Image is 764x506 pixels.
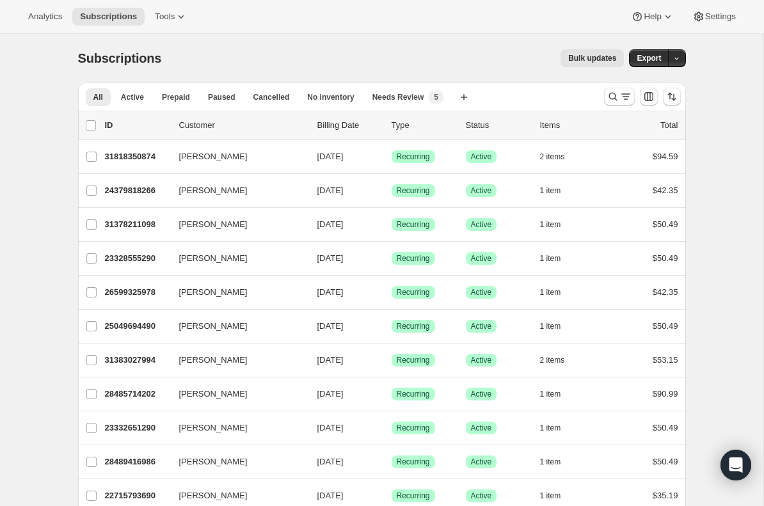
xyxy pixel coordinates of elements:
[561,49,624,67] button: Bulk updates
[171,248,299,269] button: [PERSON_NAME]
[105,119,678,132] div: IDCustomerBilling DateTypeStatusItemsTotal
[604,88,635,106] button: Search and filter results
[540,423,561,433] span: 1 item
[317,457,344,466] span: [DATE]
[397,491,430,501] span: Recurring
[471,186,492,196] span: Active
[317,186,344,195] span: [DATE]
[171,350,299,370] button: [PERSON_NAME]
[105,351,678,369] div: 31383027994[PERSON_NAME][DATE]SuccessRecurringSuccessActive2 items$53.15
[540,317,575,335] button: 1 item
[540,119,604,132] div: Items
[121,92,144,102] span: Active
[540,385,575,403] button: 1 item
[653,457,678,466] span: $50.49
[660,119,678,132] p: Total
[653,253,678,263] span: $50.49
[105,385,678,403] div: 28485714202[PERSON_NAME][DATE]SuccessRecurringSuccessActive1 item$90.99
[653,389,678,399] span: $90.99
[171,146,299,167] button: [PERSON_NAME]
[179,252,248,265] span: [PERSON_NAME]
[317,287,344,297] span: [DATE]
[317,491,344,500] span: [DATE]
[653,355,678,365] span: $53.15
[397,287,430,297] span: Recurring
[653,186,678,195] span: $42.35
[179,455,248,468] span: [PERSON_NAME]
[171,214,299,235] button: [PERSON_NAME]
[471,491,492,501] span: Active
[179,218,248,231] span: [PERSON_NAME]
[78,51,162,65] span: Subscriptions
[653,491,678,500] span: $35.19
[317,321,344,331] span: [DATE]
[540,491,561,501] span: 1 item
[540,389,561,399] span: 1 item
[105,286,169,299] p: 26599325978
[105,184,169,197] p: 24379818266
[105,388,169,400] p: 28485714202
[720,450,751,480] div: Open Intercom Messenger
[179,388,248,400] span: [PERSON_NAME]
[623,8,681,26] button: Help
[105,216,678,233] div: 31378211098[PERSON_NAME][DATE]SuccessRecurringSuccessActive1 item$50.49
[171,180,299,201] button: [PERSON_NAME]
[471,457,492,467] span: Active
[171,418,299,438] button: [PERSON_NAME]
[397,219,430,230] span: Recurring
[540,487,575,505] button: 1 item
[208,92,235,102] span: Paused
[540,219,561,230] span: 1 item
[653,321,678,331] span: $50.49
[80,12,137,22] span: Subscriptions
[171,486,299,506] button: [PERSON_NAME]
[317,423,344,432] span: [DATE]
[397,355,430,365] span: Recurring
[179,354,248,367] span: [PERSON_NAME]
[471,389,492,399] span: Active
[162,92,190,102] span: Prepaid
[105,218,169,231] p: 31378211098
[317,389,344,399] span: [DATE]
[179,320,248,333] span: [PERSON_NAME]
[105,455,169,468] p: 28489416986
[705,12,736,22] span: Settings
[397,457,430,467] span: Recurring
[179,184,248,197] span: [PERSON_NAME]
[105,422,169,434] p: 23332651290
[171,452,299,472] button: [PERSON_NAME]
[105,119,169,132] p: ID
[105,252,169,265] p: 23328555290
[540,186,561,196] span: 1 item
[629,49,669,67] button: Export
[171,384,299,404] button: [PERSON_NAME]
[105,182,678,200] div: 24379818266[PERSON_NAME][DATE]SuccessRecurringSuccessActive1 item$42.35
[179,119,307,132] p: Customer
[105,150,169,163] p: 31818350874
[105,148,678,166] div: 31818350874[PERSON_NAME][DATE]SuccessRecurringSuccessActive2 items$94.59
[540,321,561,331] span: 1 item
[179,150,248,163] span: [PERSON_NAME]
[653,152,678,161] span: $94.59
[105,489,169,502] p: 22715793690
[317,253,344,263] span: [DATE]
[72,8,145,26] button: Subscriptions
[653,423,678,432] span: $50.49
[105,317,678,335] div: 25049694490[PERSON_NAME][DATE]SuccessRecurringSuccessActive1 item$50.49
[105,487,678,505] div: 22715793690[PERSON_NAME][DATE]SuccessRecurringSuccessActive1 item$35.19
[540,453,575,471] button: 1 item
[540,249,575,267] button: 1 item
[471,355,492,365] span: Active
[171,282,299,303] button: [PERSON_NAME]
[568,53,616,63] span: Bulk updates
[397,389,430,399] span: Recurring
[105,453,678,471] div: 28489416986[PERSON_NAME][DATE]SuccessRecurringSuccessActive1 item$50.49
[540,182,575,200] button: 1 item
[397,152,430,162] span: Recurring
[317,119,381,132] p: Billing Date
[471,219,492,230] span: Active
[653,219,678,229] span: $50.49
[540,351,579,369] button: 2 items
[392,119,456,132] div: Type
[105,320,169,333] p: 25049694490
